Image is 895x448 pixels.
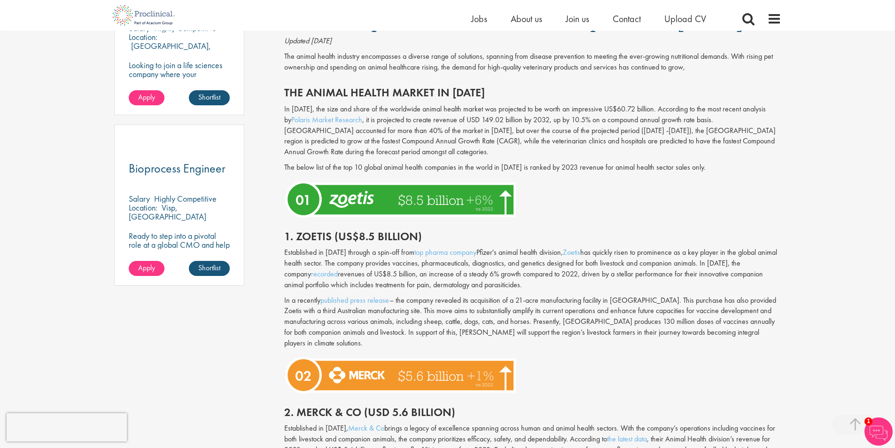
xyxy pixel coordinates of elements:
a: Zoetis [563,247,580,257]
span: Apply [138,263,155,273]
a: Merck & Co [348,423,384,433]
a: Contact [613,13,641,25]
p: Ready to step into a pivotal role at a global CMO and help shape the future of healthcare manufac... [129,231,230,267]
h2: 2. Merck & Co (USD 5.6 billion) [284,406,781,418]
a: Join us [566,13,589,25]
a: top pharma company [414,247,476,257]
p: In a recently – the company revealed its acquisition of a 21-acre manufacturing facility in [GEOG... [284,295,781,349]
a: Upload CV [664,13,706,25]
span: Bioprocess Engineer [129,160,226,176]
a: Bioprocess Engineer [129,163,230,174]
span: Salary [129,193,150,204]
h2: 1. Zoetis (US$8.5 billion) [284,230,781,243]
iframe: reCAPTCHA [7,413,127,441]
a: Polaris Market Research [291,115,362,125]
a: Apply [129,261,164,276]
p: Looking to join a life sciences company where your Salesforce expertise will accelerate breakthro... [129,61,230,123]
p: Visp, [GEOGRAPHIC_DATA] [129,202,206,222]
a: Shortlist [189,261,230,276]
a: published press release [320,295,389,305]
p: Highly Competitive [154,193,217,204]
span: 1 [864,417,872,425]
a: the latest data [607,434,647,444]
span: Location: [129,31,157,42]
i: Updated [DATE] [284,36,332,46]
p: In [DATE], the size and share of the worldwide animal health market was projected to be worth an ... [284,104,781,157]
p: The animal health industry encompasses a diverse range of solutions, spanning from disease preven... [284,51,781,73]
a: Jobs [471,13,487,25]
a: Shortlist [189,90,230,105]
h1: Global Top 10 Animal Health Companies in [DATE] [284,10,781,31]
p: Established in [DATE] through a spin-off from Pfizer's animal health division, has quickly risen ... [284,247,781,290]
a: About us [511,13,542,25]
h2: The Animal Health Market in [DATE] [284,86,781,99]
p: [GEOGRAPHIC_DATA], [GEOGRAPHIC_DATA] [129,40,211,60]
a: Apply [129,90,164,105]
img: Chatbot [864,417,893,446]
p: The below list of the top 10 global animal health companies in the world in [DATE] is ranked by 2... [284,162,781,173]
a: recorded [311,269,338,279]
span: Apply [138,92,155,102]
span: Location: [129,202,157,213]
